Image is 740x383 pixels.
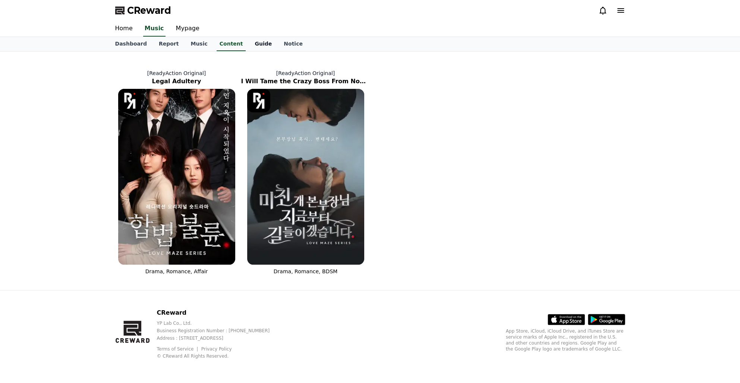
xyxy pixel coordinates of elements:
a: Terms of Service [157,346,199,352]
p: © CReward All Rights Reserved. [157,353,281,359]
h2: I Will Tame the Crazy Boss From Now On [241,77,370,86]
a: [ReadyAction Original] I Will Tame the Crazy Boss From Now On I Will Tame the Crazy Boss From Now... [241,63,370,281]
img: [object Object] Logo [247,89,271,112]
a: Music [143,21,166,37]
a: Notice [278,37,309,51]
a: Content [217,37,246,51]
img: Legal Adultery [118,89,235,265]
p: Address : [STREET_ADDRESS] [157,335,281,341]
p: Business Registration Number : [PHONE_NUMBER] [157,328,281,334]
span: Drama, Romance, Affair [145,268,208,274]
img: [object Object] Logo [118,89,142,112]
span: Drama, Romance, BDSM [274,268,338,274]
p: App Store, iCloud, iCloud Drive, and iTunes Store are service marks of Apple Inc., registered in ... [506,328,625,352]
a: Mypage [170,21,205,37]
a: Guide [249,37,278,51]
p: [ReadyAction Original] [112,69,241,77]
img: I Will Tame the Crazy Boss From Now On [247,89,364,265]
a: Report [153,37,185,51]
a: Music [185,37,213,51]
a: [ReadyAction Original] Legal Adultery Legal Adultery [object Object] Logo Drama, Romance, Affair [112,63,241,281]
span: CReward [127,4,171,16]
a: Home [109,21,139,37]
p: [ReadyAction Original] [241,69,370,77]
h2: Legal Adultery [112,77,241,86]
p: YP Lab Co., Ltd. [157,320,281,326]
a: Privacy Policy [201,346,232,352]
a: CReward [115,4,171,16]
p: CReward [157,308,281,317]
a: Dashboard [109,37,153,51]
